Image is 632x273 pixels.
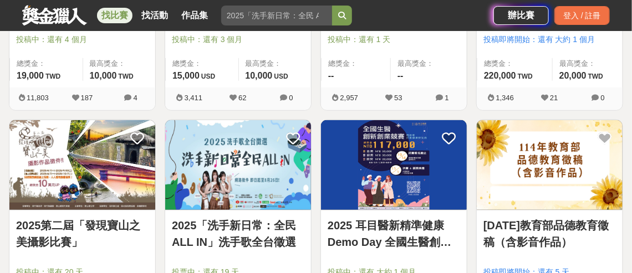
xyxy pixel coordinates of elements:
[483,34,616,45] span: 投稿即將開始：還有 大約 1 個月
[484,71,516,80] span: 220,000
[246,58,305,69] span: 最高獎金：
[588,73,603,80] span: TWD
[321,120,467,210] a: Cover Image
[81,94,93,102] span: 187
[484,58,546,69] span: 總獎金：
[134,94,137,102] span: 4
[165,120,311,210] img: Cover Image
[118,73,133,80] span: TWD
[90,58,149,69] span: 最高獎金：
[550,94,558,102] span: 21
[45,73,60,80] span: TWD
[172,58,232,69] span: 總獎金：
[238,94,246,102] span: 62
[493,6,549,25] a: 辦比賽
[172,71,200,80] span: 15,000
[177,8,212,23] a: 作品集
[97,8,132,23] a: 找比賽
[27,94,49,102] span: 11,803
[16,217,149,250] a: 2025第二屆「發現寶山之美攝影比賽」
[554,6,610,25] div: 登入 / 註冊
[9,120,155,210] img: Cover Image
[17,58,76,69] span: 總獎金：
[496,94,514,102] span: 1,346
[90,71,117,80] span: 10,000
[17,71,44,80] span: 19,000
[289,94,293,102] span: 0
[340,94,359,102] span: 2,957
[185,94,203,102] span: 3,411
[172,34,304,45] span: 投稿中：還有 3 個月
[321,120,467,210] img: Cover Image
[328,71,334,80] span: --
[165,120,311,210] a: Cover Image
[559,58,616,69] span: 最高獎金：
[16,34,149,45] span: 投稿中：還有 4 個月
[483,217,616,250] a: [DATE]教育部品德教育徵稿（含影音作品）
[274,73,288,80] span: USD
[137,8,172,23] a: 找活動
[477,120,623,210] img: Cover Image
[601,94,605,102] span: 0
[328,217,460,250] a: 2025 耳目醫新精準健康 Demo Day 全國生醫創新創業競賽
[397,58,460,69] span: 最高獎金：
[201,73,215,80] span: USD
[328,58,384,69] span: 總獎金：
[397,71,404,80] span: --
[246,71,273,80] span: 10,000
[445,94,449,102] span: 1
[328,34,460,45] span: 投稿中：還有 1 天
[394,94,402,102] span: 53
[221,6,332,25] input: 2025「洗手新日常：全民 ALL IN」洗手歌全台徵選
[477,120,623,210] a: Cover Image
[518,73,533,80] span: TWD
[9,120,155,210] a: Cover Image
[172,217,304,250] a: 2025「洗手新日常：全民 ALL IN」洗手歌全台徵選
[559,71,587,80] span: 20,000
